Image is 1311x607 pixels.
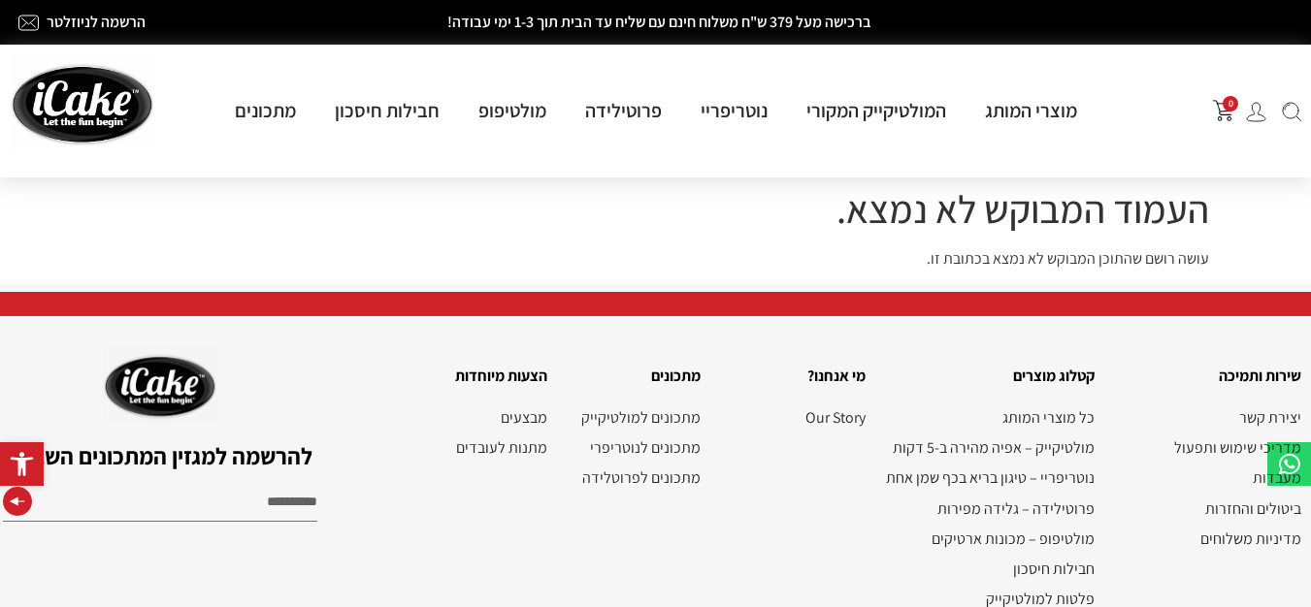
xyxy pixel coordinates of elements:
h2: להרשמה למגזין המתכונים השבועי [3,444,318,467]
h2: מי אנחנו? [720,364,866,389]
a: ביטולים והחזרות [1114,499,1302,518]
a: Our Story [720,408,866,427]
nav: תפריט [567,408,701,488]
nav: תפריט [1114,408,1302,548]
a: מדריכי שימוש ותפעול [1114,438,1302,457]
a: מוצרי המותג [966,98,1097,123]
a: יצירת קשר [1114,408,1302,427]
a: מעבדות [1114,468,1302,487]
a: הרשמה לניוזלטר [47,12,146,32]
h2: שירות ותמיכה [1114,364,1302,389]
a: המולטיקייק המקורי [787,98,966,123]
a: מדיניות משלוחים [1114,529,1302,548]
a: מתכונים [215,98,315,123]
a: מתכונים לנוטריפרי [567,438,701,457]
nav: תפריט [720,408,866,427]
a: פרוטילידה – גלידה מפירות [885,499,1095,518]
nav: תפריט [391,408,547,457]
a: חבילות חיסכון [315,98,459,123]
span: 0 [1223,96,1238,112]
h2: מתכונים [567,364,701,389]
p: עושה רושם שהתוכן המבוקש לא נמצא בכתובת זו. [103,247,1209,271]
a: נוטריפריי – טיגון בריא בכף שמן אחת [885,468,1095,487]
h1: העמוד המבוקש לא נמצא. [103,185,1209,232]
a: נוטריפריי [681,98,787,123]
a: כל מוצרי המותג [885,408,1095,427]
a: מבצעים [391,408,547,427]
button: פתח עגלת קניות צדדית [1213,100,1234,121]
h2: קטלוג מוצרים [885,364,1095,389]
h2: ברכישה מעל 379 ש"ח משלוח חינם עם שליח עד הבית תוך 1-3 ימי עבודה! [289,15,1030,30]
a: מולטיפופ [459,98,566,123]
h2: הצעות מיוחדות [391,364,547,389]
a: מולטיקייק – אפיה מהירה ב-5 דקות [885,438,1095,457]
a: מתנות לעובדים [391,438,547,457]
a: מתכונים למולטיקייק [567,408,701,427]
a: חבילות חיסכון [885,559,1095,578]
a: פרוטילידה [566,98,681,123]
img: shopping-cart.png [1213,100,1234,121]
a: מולטיפופ – מכונות ארטיקים [885,529,1095,548]
a: מתכונים לפרוטלידה [567,468,701,487]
